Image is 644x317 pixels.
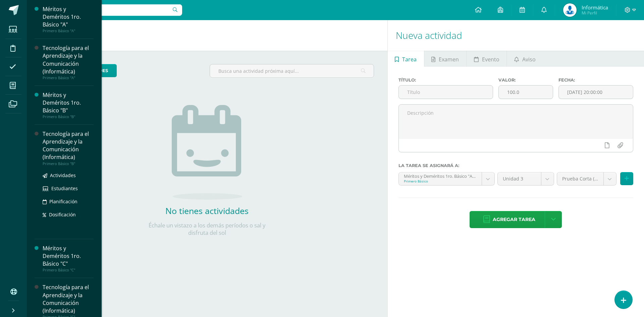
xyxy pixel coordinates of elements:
[35,20,379,51] h1: Actividades
[43,5,94,33] a: Méritos y Deméritos 1ro. Básico "A"Primero Básico "A"
[43,283,94,314] div: Tecnología para el Aprendizaje y la Comunicación (Informática)
[396,20,636,51] h1: Nueva actividad
[43,130,94,161] div: Tecnología para el Aprendizaje y la Comunicación (Informática)
[493,211,535,228] span: Agregar tarea
[399,172,494,185] a: Méritos y Deméritos 1ro. Básico "A" 'A'Primero Básico
[404,179,477,183] div: Primero Básico
[498,77,553,83] label: Valor:
[398,77,493,83] label: Título:
[43,198,94,205] a: Planificación
[43,245,94,268] div: Méritos y Deméritos 1ro. Básico "C"
[558,77,633,83] label: Fecha:
[402,51,417,67] span: Tarea
[582,10,608,16] span: Mi Perfil
[499,86,553,99] input: Puntos máximos
[43,184,94,192] a: Estudiantes
[43,91,94,114] div: Méritos y Deméritos 1ro. Básico "B"
[557,172,616,185] a: Prueba Corta (0.0%)
[467,51,506,67] a: Evento
[31,4,182,16] input: Busca un usuario...
[399,86,493,99] input: Título
[424,51,466,67] a: Examen
[43,114,94,119] div: Primero Básico "B"
[43,91,94,119] a: Méritos y Deméritos 1ro. Básico "B"Primero Básico "B"
[51,185,78,192] span: Estudiantes
[172,105,242,200] img: no_activities.png
[140,222,274,236] p: Échale un vistazo a los demás períodos o sal y disfruta del sol
[43,161,94,166] div: Primero Básico "B"
[398,163,633,168] label: La tarea se asignará a:
[43,29,94,33] div: Primero Básico "A"
[43,211,94,218] a: Dosificación
[563,3,577,17] img: da59f6ea21f93948affb263ca1346426.png
[43,44,94,80] a: Tecnología para el Aprendizaje y la Comunicación (Informática)Primero Básico "A"
[43,75,94,80] div: Primero Básico "A"
[522,51,536,67] span: Aviso
[140,205,274,216] h2: No tienes actividades
[404,172,477,179] div: Méritos y Deméritos 1ro. Básico "A" 'A'
[562,172,598,185] span: Prueba Corta (0.0%)
[43,268,94,272] div: Primero Básico "C"
[43,130,94,166] a: Tecnología para el Aprendizaje y la Comunicación (Informática)Primero Básico "B"
[43,5,94,29] div: Méritos y Deméritos 1ro. Básico "A"
[43,245,94,272] a: Méritos y Deméritos 1ro. Básico "C"Primero Básico "C"
[582,4,608,11] span: Informática
[507,51,543,67] a: Aviso
[49,198,77,205] span: Planificación
[559,86,633,99] input: Fecha de entrega
[210,64,373,77] input: Busca una actividad próxima aquí...
[43,44,94,75] div: Tecnología para el Aprendizaje y la Comunicación (Informática)
[503,172,536,185] span: Unidad 3
[49,211,76,218] span: Dosificación
[498,172,554,185] a: Unidad 3
[482,51,499,67] span: Evento
[388,51,424,67] a: Tarea
[439,51,459,67] span: Examen
[43,171,94,179] a: Actividades
[50,172,76,178] span: Actividades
